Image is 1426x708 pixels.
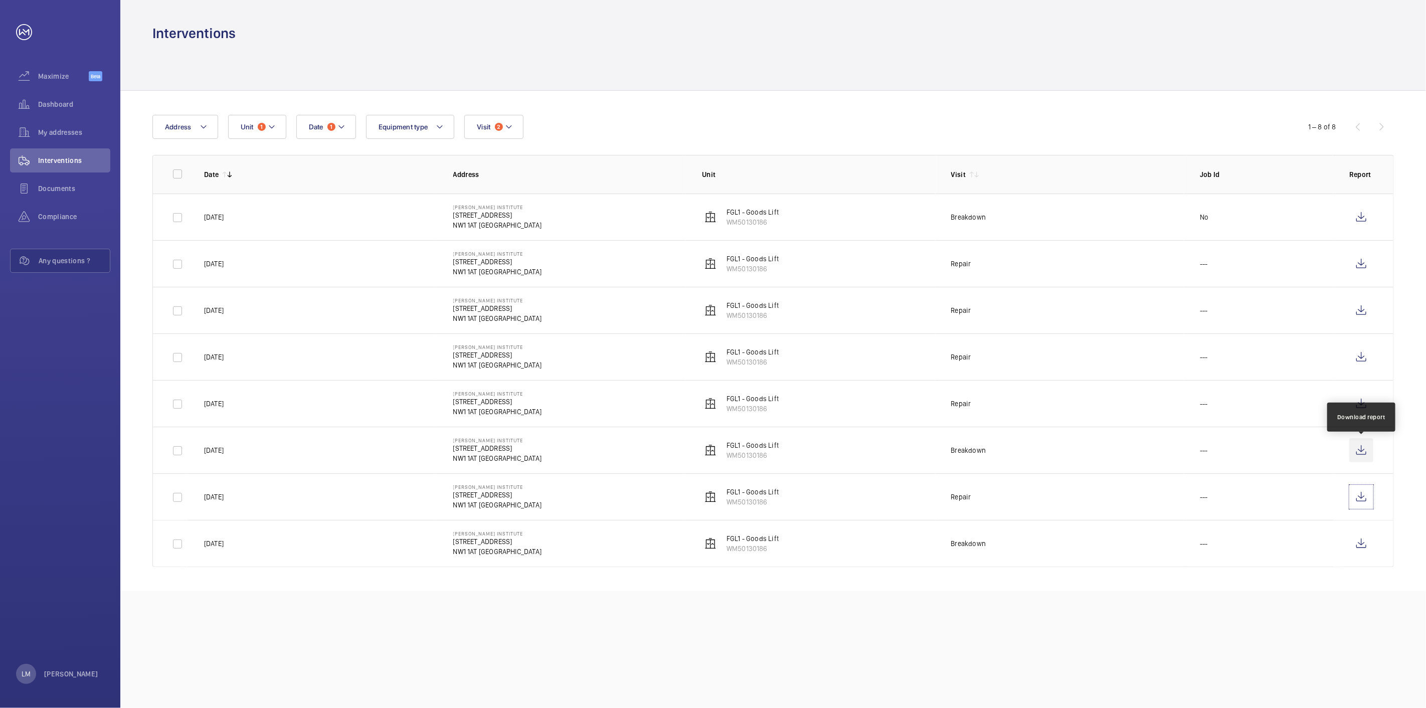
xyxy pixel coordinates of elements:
button: Date1 [296,115,356,139]
div: Download report [1337,413,1385,422]
span: Unit [241,123,254,131]
p: [DATE] [204,399,224,409]
p: [PERSON_NAME] Institute [453,391,542,397]
span: Beta [89,71,102,81]
p: [DATE] [204,212,224,222]
p: --- [1200,399,1208,409]
span: Visit [477,123,490,131]
p: NW1 1AT [GEOGRAPHIC_DATA] [453,500,542,510]
p: [PERSON_NAME] Institute [453,344,542,350]
p: No [1200,212,1208,222]
p: FGL1 - Goods Lift [727,487,779,497]
p: Report [1349,169,1373,180]
p: [PERSON_NAME] Institute [453,204,542,210]
p: --- [1200,492,1208,502]
img: elevator.svg [704,351,717,363]
p: [STREET_ADDRESS] [453,303,542,313]
p: WM50130186 [727,404,779,414]
img: elevator.svg [704,211,717,223]
p: FGL1 - Goods Lift [727,254,779,264]
p: FGL1 - Goods Lift [727,440,779,450]
p: [DATE] [204,305,224,315]
p: [DATE] [204,259,224,269]
img: elevator.svg [704,304,717,316]
p: [STREET_ADDRESS] [453,257,542,267]
p: [STREET_ADDRESS] [453,350,542,360]
p: [PERSON_NAME] Institute [453,484,542,490]
div: Breakdown [951,539,986,549]
div: Repair [951,492,971,502]
p: LM [22,669,31,679]
p: FGL1 - Goods Lift [727,300,779,310]
span: My addresses [38,127,110,137]
p: FGL1 - Goods Lift [727,347,779,357]
p: FGL1 - Goods Lift [727,207,779,217]
p: [PERSON_NAME] Institute [453,530,542,537]
button: Equipment type [366,115,455,139]
p: Visit [951,169,966,180]
div: 1 – 8 of 8 [1308,122,1336,132]
p: --- [1200,445,1208,455]
div: Repair [951,399,971,409]
span: 2 [495,123,503,131]
h1: Interventions [152,24,236,43]
p: --- [1200,352,1208,362]
span: 1 [258,123,266,131]
p: Date [204,169,219,180]
p: FGL1 - Goods Lift [727,394,779,404]
span: Date [309,123,323,131]
div: Repair [951,352,971,362]
div: Breakdown [951,212,986,222]
p: NW1 1AT [GEOGRAPHIC_DATA] [453,407,542,417]
p: [STREET_ADDRESS] [453,210,542,220]
p: [STREET_ADDRESS] [453,537,542,547]
p: WM50130186 [727,310,779,320]
p: Job Id [1200,169,1333,180]
p: [DATE] [204,539,224,549]
div: Repair [951,259,971,269]
div: Breakdown [951,445,986,455]
img: elevator.svg [704,398,717,410]
span: Maximize [38,71,89,81]
p: [PERSON_NAME] Institute [453,251,542,257]
p: [PERSON_NAME] [44,669,98,679]
p: [PERSON_NAME] Institute [453,437,542,443]
img: elevator.svg [704,491,717,503]
span: Equipment type [379,123,428,131]
p: [DATE] [204,352,224,362]
button: Unit1 [228,115,286,139]
p: [DATE] [204,492,224,502]
img: elevator.svg [704,444,717,456]
p: NW1 1AT [GEOGRAPHIC_DATA] [453,267,542,277]
p: [DATE] [204,445,224,455]
div: Repair [951,305,971,315]
p: --- [1200,539,1208,549]
p: NW1 1AT [GEOGRAPHIC_DATA] [453,547,542,557]
img: elevator.svg [704,538,717,550]
p: WM50130186 [727,450,779,460]
p: NW1 1AT [GEOGRAPHIC_DATA] [453,313,542,323]
p: [STREET_ADDRESS] [453,490,542,500]
img: elevator.svg [704,258,717,270]
span: Any questions ? [39,256,110,266]
button: Address [152,115,218,139]
span: Interventions [38,155,110,165]
span: 1 [327,123,335,131]
p: --- [1200,259,1208,269]
p: WM50130186 [727,217,779,227]
p: NW1 1AT [GEOGRAPHIC_DATA] [453,453,542,463]
p: [PERSON_NAME] Institute [453,297,542,303]
p: NW1 1AT [GEOGRAPHIC_DATA] [453,220,542,230]
span: Documents [38,184,110,194]
button: Visit2 [464,115,523,139]
p: Unit [702,169,935,180]
p: WM50130186 [727,544,779,554]
p: WM50130186 [727,497,779,507]
span: Address [165,123,192,131]
p: FGL1 - Goods Lift [727,534,779,544]
span: Compliance [38,212,110,222]
p: WM50130186 [727,357,779,367]
p: --- [1200,305,1208,315]
span: Dashboard [38,99,110,109]
p: [STREET_ADDRESS] [453,397,542,407]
